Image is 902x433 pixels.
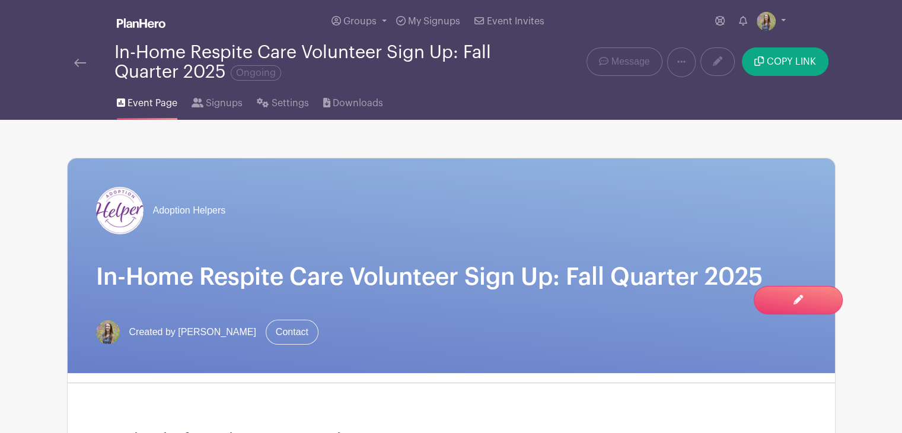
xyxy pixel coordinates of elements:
[192,82,243,120] a: Signups
[96,263,807,291] h1: In-Home Respite Care Volunteer Sign Up: Fall Quarter 2025
[408,17,460,26] span: My Signups
[266,320,318,345] a: Contact
[96,320,120,344] img: IMG_0582.jpg
[128,96,177,110] span: Event Page
[129,325,256,339] span: Created by [PERSON_NAME]
[742,47,828,76] button: COPY LINK
[757,12,776,31] img: IMG_0582.jpg
[272,96,309,110] span: Settings
[117,18,165,28] img: logo_white-6c42ec7e38ccf1d336a20a19083b03d10ae64f83f12c07503d8b9e83406b4c7d.svg
[257,82,308,120] a: Settings
[343,17,377,26] span: Groups
[611,55,650,69] span: Message
[767,57,816,66] span: COPY LINK
[117,82,177,120] a: Event Page
[333,96,383,110] span: Downloads
[114,43,499,82] div: In-Home Respite Care Volunteer Sign Up: Fall Quarter 2025
[74,59,86,67] img: back-arrow-29a5d9b10d5bd6ae65dc969a981735edf675c4d7a1fe02e03b50dbd4ba3cdb55.svg
[487,17,544,26] span: Event Invites
[206,96,243,110] span: Signups
[153,203,226,218] span: Adoption Helpers
[96,187,144,234] img: AH%20Logo%20Smile-Flat-RBG%20(1).jpg
[231,65,281,81] span: Ongoing
[323,82,383,120] a: Downloads
[587,47,662,76] a: Message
